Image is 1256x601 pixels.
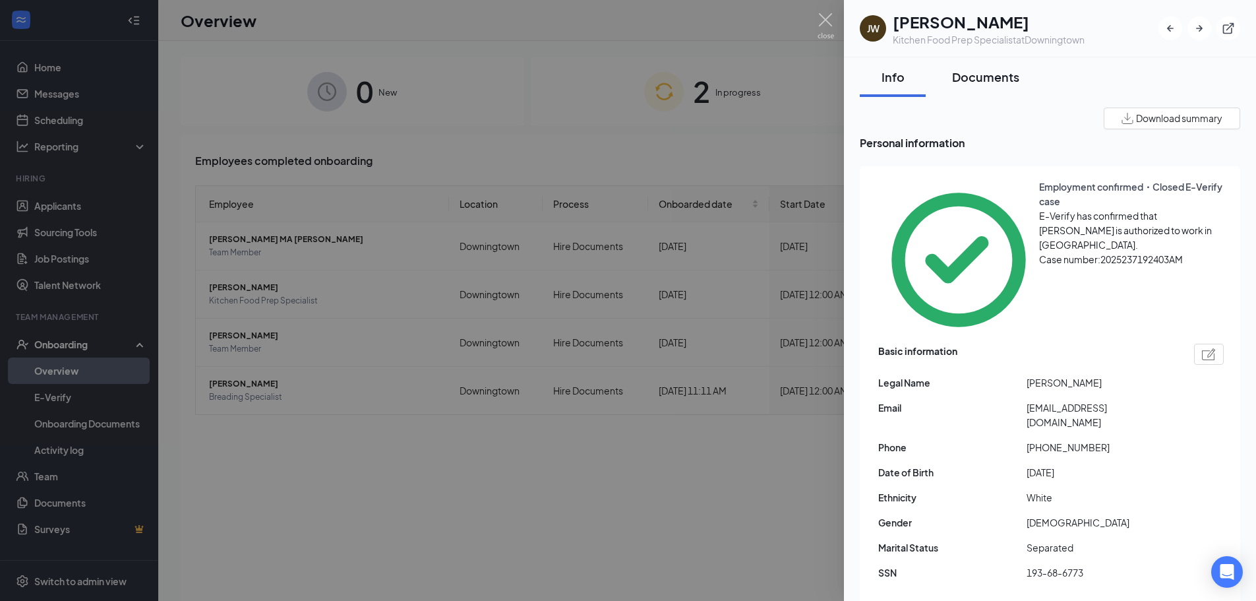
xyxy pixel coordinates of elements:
span: SSN [878,565,1027,580]
span: Personal information [860,135,1240,151]
span: [DEMOGRAPHIC_DATA] [1027,515,1175,530]
div: Info [873,69,912,85]
span: Date of Birth [878,465,1027,480]
span: [DATE] [1027,465,1175,480]
div: Open Intercom Messenger [1211,556,1243,588]
span: Legal Name [878,375,1027,390]
span: Case number: 2025237192403AM [1039,253,1183,265]
span: Phone [878,440,1027,455]
h1: [PERSON_NAME] [893,11,1085,33]
button: ArrowRight [1187,16,1211,40]
button: Download summary [1104,108,1240,129]
span: Gender [878,515,1027,530]
div: Kitchen Food Prep Specialist at Downingtown [893,33,1085,46]
span: Marital Status [878,540,1027,555]
span: 193-68-6773 [1027,565,1175,580]
svg: ArrowLeftNew [1164,22,1177,35]
span: Email [878,400,1027,415]
span: Basic information [878,344,957,365]
svg: ExternalLink [1222,22,1235,35]
span: Ethnicity [878,490,1027,505]
svg: CheckmarkCircle [878,179,1039,340]
span: Download summary [1136,111,1222,125]
button: ExternalLink [1216,16,1240,40]
span: Employment confirmed・Closed E-Verify case [1039,181,1222,207]
span: White [1027,490,1175,505]
button: ArrowLeftNew [1158,16,1182,40]
span: [EMAIL_ADDRESS][DOMAIN_NAME] [1027,400,1175,429]
div: Documents [952,69,1019,85]
div: JW [867,22,880,35]
span: Separated [1027,540,1175,555]
span: [PERSON_NAME] [1027,375,1175,390]
span: [PHONE_NUMBER] [1027,440,1175,455]
svg: ArrowRight [1193,22,1206,35]
span: E-Verify has confirmed that [PERSON_NAME] is authorized to work in [GEOGRAPHIC_DATA]. [1039,210,1212,251]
